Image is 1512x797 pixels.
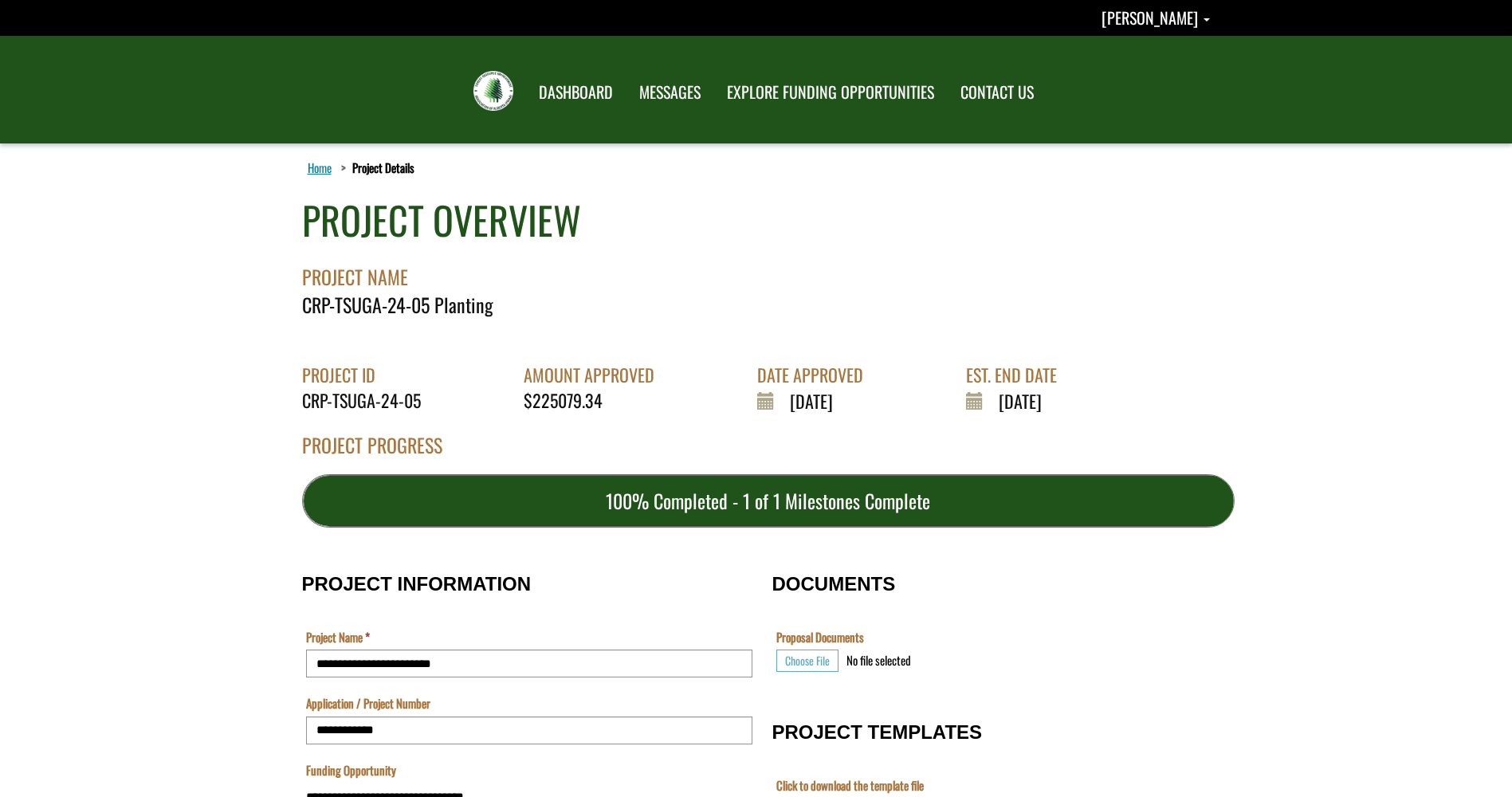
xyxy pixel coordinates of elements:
div: 100% Completed - 1 of 1 Milestones Complete [303,475,1234,527]
label: Proposal Documents [776,629,864,646]
label: Application / Project Number [306,695,430,712]
a: MESSAGES [627,73,713,112]
nav: Main Navigation [524,68,1046,112]
li: Project Details [337,159,414,176]
fieldset: DOCUMENTS [772,557,1211,689]
input: Project Name [306,650,752,677]
img: FRIAA Submissions Portal [473,71,513,111]
div: PROJECT NAME [302,248,1235,291]
h3: PROJECT INFORMATION [302,574,756,595]
label: Project Name [306,629,370,646]
a: Peter Gommerud [1102,6,1210,29]
a: DASHBOARD [527,73,625,112]
div: DATE APPROVED [757,363,875,387]
div: CRP-TSUGA-24-05 Planting [302,291,1235,318]
h3: PROJECT TEMPLATES [772,722,1211,743]
h3: DOCUMENTS [772,574,1211,595]
a: EXPLORE FUNDING OPPORTUNITIES [715,73,946,112]
label: Click to download the template file [776,777,924,794]
div: [DATE] [757,388,875,414]
div: [DATE] [966,388,1069,414]
span: [PERSON_NAME] [1102,6,1198,29]
div: $225079.34 [524,388,666,413]
div: PROJECT PROGRESS [302,431,1235,474]
div: No file selected [846,652,911,669]
div: EST. END DATE [966,363,1069,387]
div: CRP-TSUGA-24-05 [302,388,433,413]
a: Home [304,157,335,178]
a: CONTACT US [948,73,1046,112]
button: Choose File for Proposal Documents [776,650,838,672]
div: PROJECT ID [302,363,433,387]
div: AMOUNT APPROVED [524,363,666,387]
div: PROJECT OVERVIEW [302,193,581,248]
label: Funding Opportunity [306,762,396,779]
